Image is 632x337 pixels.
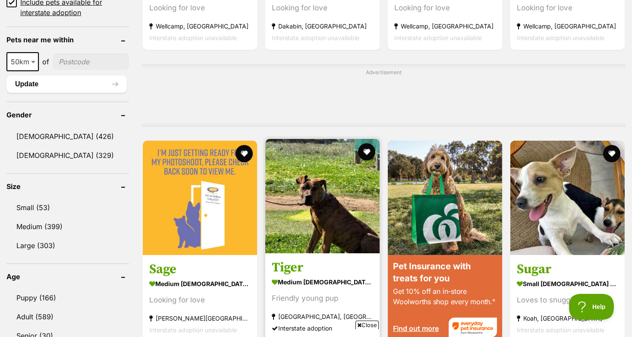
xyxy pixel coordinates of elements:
strong: Dakabin, [GEOGRAPHIC_DATA] [272,20,373,32]
span: Interstate adoption unavailable [394,34,482,41]
strong: [PERSON_NAME][GEOGRAPHIC_DATA], [GEOGRAPHIC_DATA] [149,312,251,324]
iframe: Help Scout Beacon - Open [569,294,615,320]
input: postcode [53,54,129,70]
header: Size [6,183,129,190]
a: Adult (589) [6,308,129,326]
img: Sugar - Jack Russell Terrier Dog [510,141,625,255]
div: Loves to snuggle [517,294,618,306]
div: Looking for love [517,2,618,14]
strong: medium [DEMOGRAPHIC_DATA] Dog [272,276,373,288]
button: Update [6,76,127,93]
header: Gender [6,111,129,119]
strong: [GEOGRAPHIC_DATA], [GEOGRAPHIC_DATA] [272,311,373,322]
div: Looking for love [272,2,373,14]
strong: medium [DEMOGRAPHIC_DATA] Dog [149,277,251,290]
a: Large (303) [6,236,129,255]
span: 50km [7,56,38,68]
div: Advertisement [142,64,626,127]
span: Interstate adoption unavailable [517,326,604,334]
a: Medium (399) [6,217,129,236]
div: Interstate adoption [272,322,373,334]
a: Small (53) [6,198,129,217]
div: Looking for love [394,2,496,14]
div: Looking for love [149,294,251,306]
span: of [42,57,49,67]
span: Close [355,321,379,329]
strong: small [DEMOGRAPHIC_DATA] Dog [517,277,618,290]
button: favourite [358,143,375,161]
div: Looking for love [149,2,251,14]
span: 50km [6,52,39,71]
strong: Wellcamp, [GEOGRAPHIC_DATA] [149,20,251,32]
span: Interstate adoption unavailable [517,34,604,41]
span: Interstate adoption unavailable [149,326,237,334]
span: Interstate adoption unavailable [272,34,359,41]
a: [DEMOGRAPHIC_DATA] (426) [6,127,129,145]
strong: Wellcamp, [GEOGRAPHIC_DATA] [394,20,496,32]
header: Pets near me within [6,36,129,44]
div: Friendly young pup [272,293,373,304]
h3: Sage [149,261,251,277]
img: Tiger - Staffordshire Bull Terrier Dog [265,139,380,253]
strong: Wellcamp, [GEOGRAPHIC_DATA] [517,20,618,32]
a: [DEMOGRAPHIC_DATA] (329) [6,146,129,164]
img: Sage - American Staffy Dog [143,141,257,255]
h3: Sugar [517,261,618,277]
button: favourite [236,145,253,162]
strong: Koah, [GEOGRAPHIC_DATA] [517,312,618,324]
span: Interstate adoption unavailable [149,34,237,41]
a: Puppy (166) [6,289,129,307]
button: favourite [603,145,620,162]
h3: Tiger [272,259,373,276]
header: Age [6,273,129,280]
